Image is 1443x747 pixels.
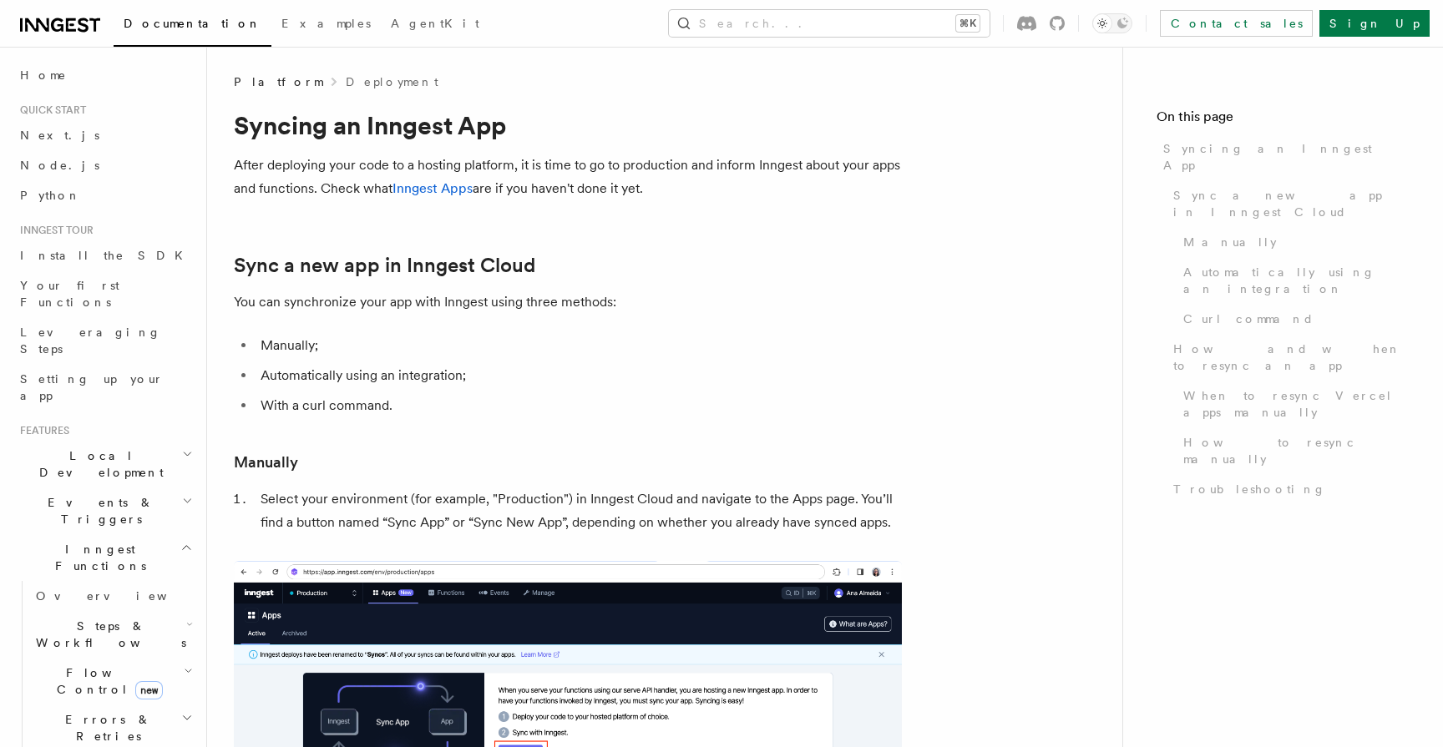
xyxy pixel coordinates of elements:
[13,103,86,117] span: Quick start
[29,664,184,698] span: Flow Control
[1183,387,1410,421] span: When to resync Vercel apps manually
[256,394,902,417] li: With a curl command.
[1173,341,1410,374] span: How and when to resync an app
[256,487,902,534] li: Select your environment (for example, "Production") in Inngest Cloud and navigate to the Apps pag...
[13,441,196,487] button: Local Development
[13,224,94,237] span: Inngest tour
[20,279,119,309] span: Your first Functions
[13,120,196,150] a: Next.js
[281,17,371,30] span: Examples
[13,150,196,180] a: Node.js
[13,534,196,581] button: Inngest Functions
[1173,481,1326,497] span: Troubleshooting
[20,159,99,172] span: Node.js
[1177,257,1410,304] a: Automatically using an integration
[20,249,193,262] span: Install the SDK
[13,240,196,270] a: Install the SDK
[13,60,196,90] a: Home
[29,618,186,651] span: Steps & Workflows
[20,189,81,202] span: Python
[20,372,164,402] span: Setting up your app
[1177,427,1410,474] a: How to resync manually
[256,334,902,357] li: Manually;
[1183,434,1410,467] span: How to resync manually
[1183,264,1410,297] span: Automatically using an integration
[36,589,208,603] span: Overview
[20,129,99,142] span: Next.js
[271,5,381,45] a: Examples
[135,681,163,699] span: new
[13,270,196,317] a: Your first Functions
[13,447,182,481] span: Local Development
[1167,474,1410,504] a: Troubleshooting
[29,611,196,658] button: Steps & Workflows
[13,487,196,534] button: Events & Triggers
[13,541,180,574] span: Inngest Functions
[1163,140,1410,174] span: Syncing an Inngest App
[956,15,980,32] kbd: ⌘K
[669,10,990,37] button: Search...⌘K
[1157,134,1410,180] a: Syncing an Inngest App
[13,424,69,437] span: Features
[1319,10,1430,37] a: Sign Up
[20,67,67,83] span: Home
[1167,180,1410,227] a: Sync a new app in Inngest Cloud
[1177,227,1410,257] a: Manually
[234,154,902,200] p: After deploying your code to a hosting platform, it is time to go to production and inform Innges...
[13,180,196,210] a: Python
[346,73,438,90] a: Deployment
[29,581,196,611] a: Overview
[381,5,489,45] a: AgentKit
[1183,310,1314,327] span: Curl command
[1177,381,1410,427] a: When to resync Vercel apps manually
[234,254,535,277] a: Sync a new app in Inngest Cloud
[234,73,322,90] span: Platform
[1177,304,1410,334] a: Curl command
[20,326,161,356] span: Leveraging Steps
[392,180,473,196] a: Inngest Apps
[13,317,196,364] a: Leveraging Steps
[1167,334,1410,381] a: How and when to resync an app
[1183,234,1277,250] span: Manually
[29,658,196,704] button: Flow Controlnew
[234,290,902,314] p: You can synchronize your app with Inngest using three methods:
[13,494,182,527] span: Events & Triggers
[124,17,261,30] span: Documentation
[1157,107,1410,134] h4: On this page
[114,5,271,47] a: Documentation
[234,451,298,474] a: Manually
[1092,13,1132,33] button: Toggle dark mode
[234,110,902,140] h1: Syncing an Inngest App
[1173,187,1410,220] span: Sync a new app in Inngest Cloud
[1160,10,1313,37] a: Contact sales
[256,364,902,387] li: Automatically using an integration;
[391,17,479,30] span: AgentKit
[29,711,181,744] span: Errors & Retries
[13,364,196,411] a: Setting up your app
